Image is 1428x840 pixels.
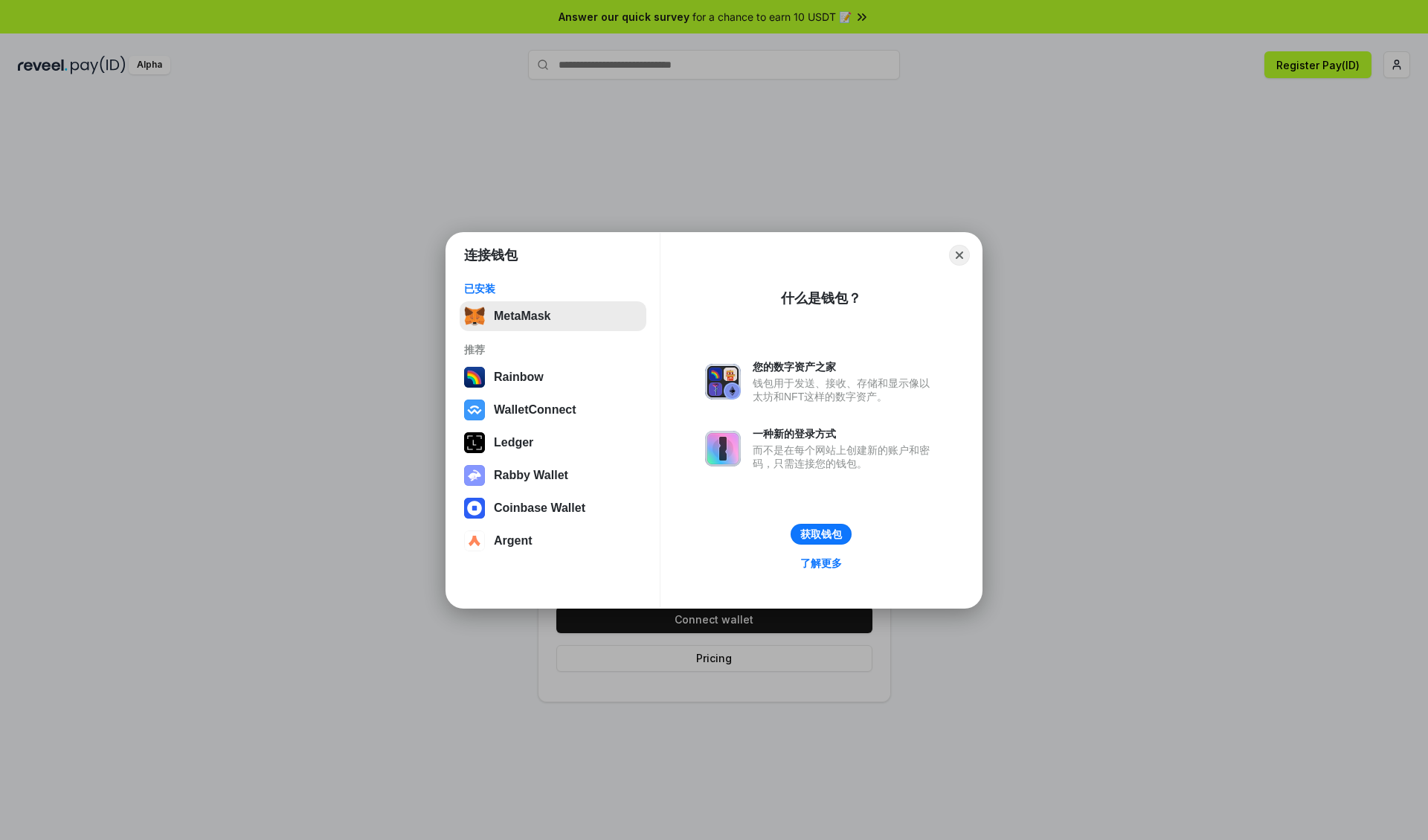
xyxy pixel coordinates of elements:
[464,498,485,519] img: svg+xml,%3Csvg%20width%3D%2228%22%20height%3D%2228%22%20viewBox%3D%220%200%2028%2028%22%20fill%3D...
[460,395,646,425] button: WalletConnect
[464,367,485,388] img: svg+xml,%3Csvg%20width%3D%22120%22%20height%3D%22120%22%20viewBox%3D%220%200%20120%20120%22%20fil...
[494,469,568,482] div: Rabby Wallet
[781,289,861,307] div: 什么是钱包？
[460,493,646,523] button: Coinbase Wallet
[494,403,576,417] div: WalletConnect
[800,557,842,570] div: 了解更多
[460,301,646,331] button: MetaMask
[464,400,485,420] img: svg+xml,%3Csvg%20width%3D%2228%22%20height%3D%2228%22%20viewBox%3D%220%200%2028%2028%22%20fill%3D...
[949,245,970,266] button: Close
[494,501,585,515] div: Coinbase Wallet
[464,246,518,264] h1: 连接钱包
[460,362,646,392] button: Rainbow
[464,306,485,327] img: svg+xml,%3Csvg%20fill%3D%22none%22%20height%3D%2233%22%20viewBox%3D%220%200%2035%2033%22%20width%...
[791,524,852,545] button: 获取钱包
[753,427,937,440] div: 一种新的登录方式
[753,360,937,373] div: 您的数字资产之家
[791,554,851,573] a: 了解更多
[753,376,937,403] div: 钱包用于发送、接收、存储和显示像以太坊和NFT这样的数字资产。
[460,461,646,490] button: Rabby Wallet
[800,528,842,541] div: 获取钱包
[464,465,485,486] img: svg+xml,%3Csvg%20xmlns%3D%22http%3A%2F%2Fwww.w3.org%2F2000%2Fsvg%22%20fill%3D%22none%22%20viewBox...
[494,534,533,548] div: Argent
[494,371,544,384] div: Rainbow
[464,530,485,551] img: svg+xml,%3Csvg%20width%3D%2228%22%20height%3D%2228%22%20viewBox%3D%220%200%2028%2028%22%20fill%3D...
[464,343,642,356] div: 推荐
[494,436,533,449] div: Ledger
[705,364,741,400] img: svg+xml,%3Csvg%20xmlns%3D%22http%3A%2F%2Fwww.w3.org%2F2000%2Fsvg%22%20fill%3D%22none%22%20viewBox...
[460,428,646,458] button: Ledger
[464,282,642,295] div: 已安装
[753,443,937,470] div: 而不是在每个网站上创建新的账户和密码，只需连接您的钱包。
[705,431,741,467] img: svg+xml,%3Csvg%20xmlns%3D%22http%3A%2F%2Fwww.w3.org%2F2000%2Fsvg%22%20fill%3D%22none%22%20viewBox...
[494,310,550,323] div: MetaMask
[464,432,485,453] img: svg+xml,%3Csvg%20xmlns%3D%22http%3A%2F%2Fwww.w3.org%2F2000%2Fsvg%22%20width%3D%2228%22%20height%3...
[460,526,646,556] button: Argent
